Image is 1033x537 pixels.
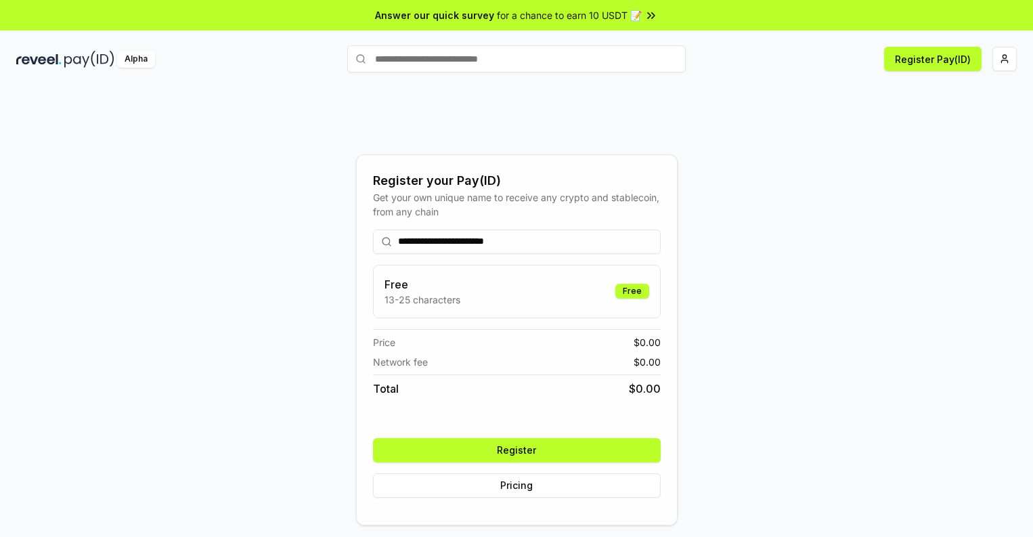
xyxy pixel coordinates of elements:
[16,51,62,68] img: reveel_dark
[373,381,399,397] span: Total
[373,355,428,369] span: Network fee
[117,51,155,68] div: Alpha
[373,190,661,219] div: Get your own unique name to receive any crypto and stablecoin, from any chain
[373,473,661,498] button: Pricing
[375,8,494,22] span: Answer our quick survey
[384,276,460,293] h3: Free
[384,293,460,307] p: 13-25 characters
[373,171,661,190] div: Register your Pay(ID)
[64,51,114,68] img: pay_id
[373,438,661,463] button: Register
[634,355,661,369] span: $ 0.00
[373,335,395,349] span: Price
[634,335,661,349] span: $ 0.00
[615,284,649,299] div: Free
[497,8,642,22] span: for a chance to earn 10 USDT 📝
[884,47,982,71] button: Register Pay(ID)
[629,381,661,397] span: $ 0.00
